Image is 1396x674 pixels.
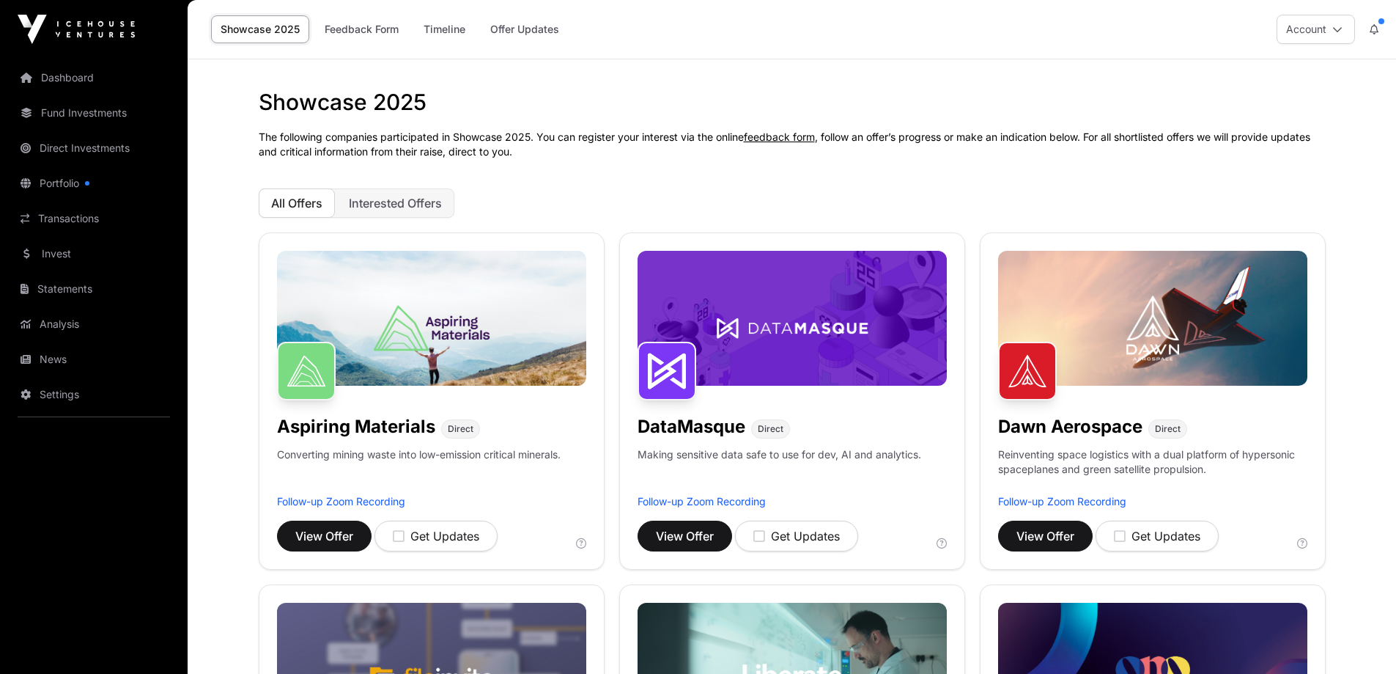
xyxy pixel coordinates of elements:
[638,415,745,439] h1: DataMasque
[1016,527,1074,545] span: View Offer
[998,447,1307,494] p: Reinventing space logistics with a dual platform of hypersonic spaceplanes and green satellite pr...
[211,15,309,43] a: Showcase 2025
[12,308,176,340] a: Analysis
[758,423,783,435] span: Direct
[1114,527,1200,545] div: Get Updates
[12,343,176,376] a: News
[393,527,479,545] div: Get Updates
[744,131,815,143] a: feedback form
[12,97,176,129] a: Fund Investments
[277,495,405,508] a: Follow-up Zoom Recording
[336,188,454,218] button: Interested Offers
[18,15,135,44] img: Icehouse Ventures Logo
[12,378,176,411] a: Settings
[998,495,1126,508] a: Follow-up Zoom Recording
[1155,423,1181,435] span: Direct
[1277,15,1355,44] button: Account
[277,342,336,400] img: Aspiring Materials
[277,415,435,439] h1: Aspiring Materials
[12,202,176,235] a: Transactions
[735,521,858,552] button: Get Updates
[374,521,498,552] button: Get Updates
[12,62,176,94] a: Dashboard
[448,423,473,435] span: Direct
[12,167,176,199] a: Portfolio
[277,251,586,386] img: Aspiring-Banner.jpg
[277,521,372,552] button: View Offer
[1096,521,1219,552] button: Get Updates
[315,15,408,43] a: Feedback Form
[638,521,732,552] button: View Offer
[1323,604,1396,674] iframe: Chat Widget
[998,342,1057,400] img: Dawn Aerospace
[638,251,947,386] img: DataMasque-Banner.jpg
[998,521,1093,552] button: View Offer
[414,15,475,43] a: Timeline
[998,415,1142,439] h1: Dawn Aerospace
[998,251,1307,386] img: Dawn-Banner.jpg
[349,196,442,210] span: Interested Offers
[753,527,840,545] div: Get Updates
[295,527,353,545] span: View Offer
[12,273,176,305] a: Statements
[638,342,696,400] img: DataMasque
[259,130,1326,159] p: The following companies participated in Showcase 2025. You can register your interest via the onl...
[271,196,322,210] span: All Offers
[481,15,569,43] a: Offer Updates
[259,188,335,218] button: All Offers
[12,132,176,164] a: Direct Investments
[638,495,766,508] a: Follow-up Zoom Recording
[638,447,921,494] p: Making sensitive data safe to use for dev, AI and analytics.
[259,89,1326,115] h1: Showcase 2025
[277,447,561,494] p: Converting mining waste into low-emission critical minerals.
[656,527,714,545] span: View Offer
[12,238,176,270] a: Invest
